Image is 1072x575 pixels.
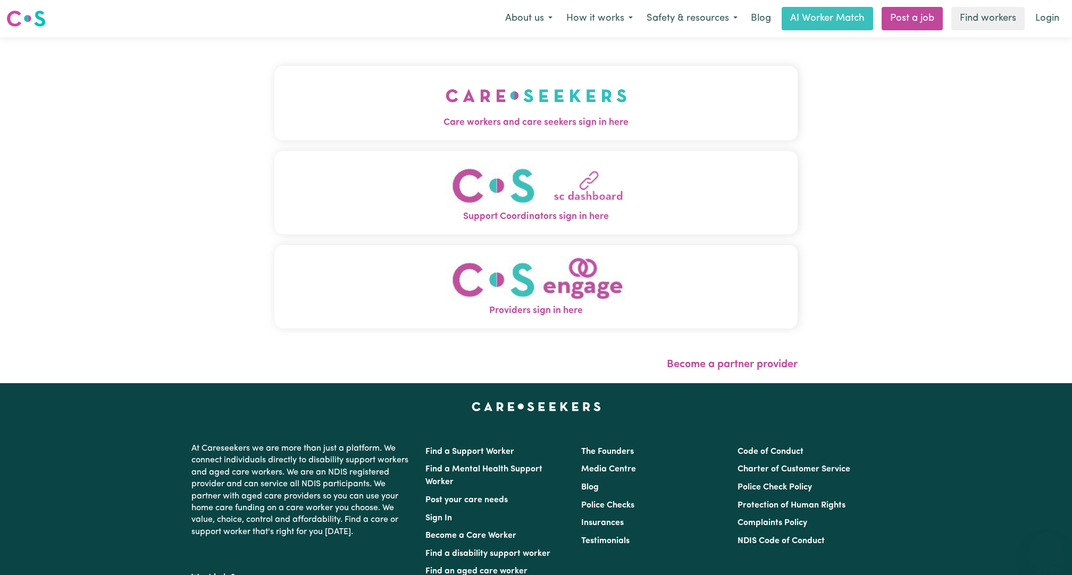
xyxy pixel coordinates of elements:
[581,483,599,492] a: Blog
[274,65,798,140] button: Care workers and care seekers sign in here
[882,7,943,30] a: Post a job
[738,519,807,527] a: Complaints Policy
[274,303,798,317] span: Providers sign in here
[425,549,550,558] a: Find a disability support worker
[6,9,46,28] img: Careseekers logo
[738,447,803,456] a: Code of Conduct
[951,7,1025,30] a: Find workers
[274,245,798,328] button: Providers sign in here
[581,501,634,510] a: Police Checks
[6,6,46,31] a: Careseekers logo
[744,7,777,30] a: Blog
[782,7,873,30] a: AI Worker Match
[581,519,624,527] a: Insurances
[640,7,744,30] button: Safety & resources
[425,465,542,486] a: Find a Mental Health Support Worker
[274,209,798,223] span: Support Coordinators sign in here
[581,537,630,545] a: Testimonials
[738,501,845,510] a: Protection of Human Rights
[425,496,508,504] a: Post your care needs
[738,537,825,545] a: NDIS Code of Conduct
[498,7,559,30] button: About us
[738,483,812,492] a: Police Check Policy
[274,151,798,234] button: Support Coordinators sign in here
[559,7,640,30] button: How it works
[738,465,850,473] a: Charter of Customer Service
[581,447,634,456] a: The Founders
[425,447,514,456] a: Find a Support Worker
[667,359,798,370] a: Become a partner provider
[425,531,516,540] a: Become a Care Worker
[581,465,636,473] a: Media Centre
[472,402,601,411] a: Careseekers home page
[1029,7,1066,30] a: Login
[425,514,452,522] a: Sign In
[1029,532,1063,566] iframe: Button to launch messaging window
[191,438,413,542] p: At Careseekers we are more than just a platform. We connect individuals directly to disability su...
[274,115,798,129] span: Care workers and care seekers sign in here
